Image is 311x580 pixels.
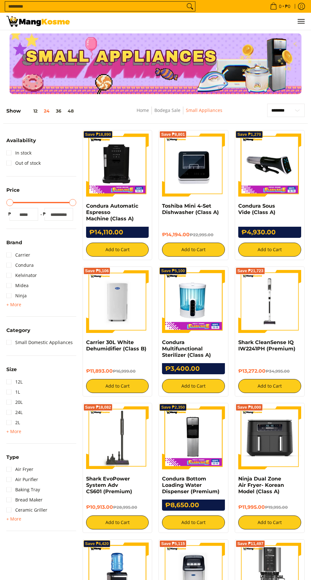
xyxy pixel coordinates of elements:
[278,4,282,9] span: 0
[6,270,37,280] a: Kelvinator
[6,211,13,217] span: ₱
[64,108,77,114] button: 48
[162,406,225,469] img: Condura Bottom Loading Water Dispenser (Premium)
[154,107,180,113] a: Bodega Sale
[238,134,301,197] img: Condura Sous Vide (Class A)
[6,515,21,523] summary: Open
[6,250,30,260] a: Carrier
[6,328,30,333] span: Category
[6,464,33,474] a: Air Fryer
[86,406,149,469] img: shark-evopower-wireless-vacuum-full-view-mang-kosme
[76,13,305,30] ul: Customer Navigation
[86,243,149,257] button: Add to Cart
[237,133,261,136] span: Save ₱1,270
[6,418,20,428] a: 2L
[6,474,38,485] a: Air Purifier
[6,407,23,418] a: 24L
[85,542,109,546] span: Save ₱4,420
[238,368,301,374] h6: ₱13,272.00
[190,232,213,237] del: ₱22,995.00
[6,505,47,515] a: Ceramic Griller
[162,515,225,529] button: Add to Cart
[6,337,73,348] a: Small Domestic Appliances
[162,270,225,333] img: Condura Multifunctional Sterilizer (Class A)
[6,188,20,197] summary: Open
[238,379,301,393] button: Add to Cart
[6,291,27,301] a: Ninja
[265,505,288,510] del: ₱19,995.00
[162,231,225,238] h6: ₱14,194.00
[6,280,29,291] a: Midea
[6,158,41,168] a: Out of stock
[237,269,263,273] span: Save ₱21,723
[6,260,34,270] a: Condura
[41,211,48,217] span: ₱
[113,505,137,510] del: ₱28,995.00
[21,108,41,114] button: 12
[108,107,251,121] nav: Breadcrumbs
[86,134,149,197] img: Condura Automatic Espresso Machine (Class A)
[161,542,185,546] span: Save ₱5,115
[86,476,132,494] a: Shark EvoPower System Adv CS601 (Premium)
[6,429,21,434] span: + More
[162,476,220,494] a: Condura Bottom Loading Water Dispenser (Premium)
[162,243,225,257] button: Add to Cart
[86,339,146,352] a: Carrier 30L White Dehumidifier (Class B)
[6,367,17,372] span: Size
[161,269,185,273] span: Save ₱5,100
[266,369,290,374] del: ₱34,995.00
[238,406,301,469] img: ninja-dual-zone-air-fryer-full-view-mang-kosme
[86,227,149,238] h6: ₱14,110.00
[6,387,20,397] a: 1L
[237,405,261,409] span: Save ₱8,000
[76,13,305,30] nav: Main Menu
[86,270,149,333] img: carrier-30-liter-dehumidier-premium-full-view-mang-kosme
[137,107,149,113] a: Home
[238,227,301,238] h6: ₱4,930.00
[6,301,21,308] summary: Open
[238,476,284,494] a: Ninja Dual Zone Air Fryer- Korean Model (Class A)
[113,369,136,374] del: ₱16,999.00
[6,240,22,245] span: Brand
[6,328,30,337] summary: Open
[297,13,305,30] button: Menu
[6,455,19,459] span: Type
[85,133,111,136] span: Save ₱18,890
[162,363,225,374] h6: ₱3,400.00
[86,515,149,529] button: Add to Cart
[6,138,36,148] summary: Open
[161,405,185,409] span: Save ₱2,350
[86,368,149,374] h6: ₱11,893.00
[162,134,225,197] img: Toshiba Mini 4-Set Dishwasher (Class A)
[6,108,77,114] h5: Show
[238,504,301,510] h6: ₱11,995.00
[238,203,275,215] a: Condura Sous Vide (Class A)
[6,188,20,192] span: Price
[185,2,195,11] button: Search
[6,516,21,521] span: + More
[6,485,40,495] a: Baking Tray
[6,495,43,505] a: Bread Maker
[6,138,36,143] span: Availability
[86,203,138,222] a: Condura Automatic Espresso Machine (Class A)
[6,428,21,435] summary: Open
[86,504,149,510] h6: ₱10,913.00
[6,16,70,27] img: Small Appliances l Mang Kosme: Home Appliances Warehouse Sale
[162,379,225,393] button: Add to Cart
[53,108,64,114] button: 36
[85,405,111,409] span: Save ₱18,082
[6,377,23,387] a: 12L
[238,339,295,352] a: Shark CleanSense IQ IW2241PH (Premium)
[6,302,21,307] span: + More
[6,455,19,464] summary: Open
[6,240,22,250] summary: Open
[162,500,225,511] h6: ₱8,650.00
[238,515,301,529] button: Add to Cart
[162,203,219,215] a: Toshiba Mini 4-Set Dishwasher (Class A)
[85,269,109,273] span: Save ₱5,106
[284,4,291,9] span: ₱0
[238,243,301,257] button: Add to Cart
